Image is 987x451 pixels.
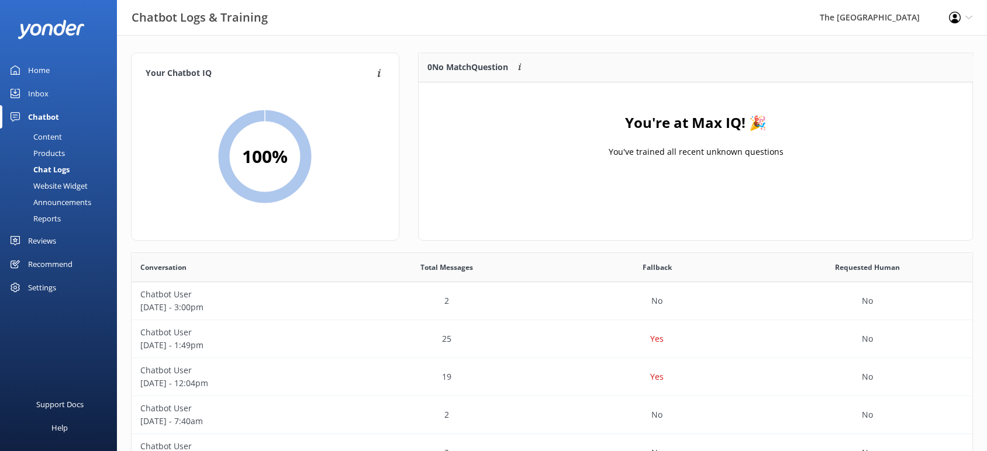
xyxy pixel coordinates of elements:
div: Chatbot [28,105,59,129]
div: Announcements [7,194,91,210]
p: No [651,294,662,307]
div: row [132,282,972,320]
div: Recommend [28,252,73,276]
p: [DATE] - 3:00pm [140,301,333,314]
p: No [651,408,662,421]
p: Chatbot User [140,364,333,377]
p: Chatbot User [140,288,333,301]
div: Inbox [28,82,49,105]
div: row [132,396,972,434]
span: Requested Human [835,262,900,273]
h4: You're at Max IQ! 🎉 [625,112,767,134]
p: [DATE] - 12:04pm [140,377,333,390]
h4: Your Chatbot IQ [146,67,374,80]
div: row [132,358,972,396]
div: Products [7,145,65,161]
a: Content [7,129,117,145]
div: Help [51,416,68,439]
div: Chat Logs [7,161,70,178]
img: yonder-white-logo.png [18,20,85,39]
p: [DATE] - 7:40am [140,415,333,428]
span: Total Messages [420,262,473,273]
span: Fallback [643,262,672,273]
div: Support Docs [36,393,84,416]
a: Products [7,145,117,161]
div: Website Widget [7,178,88,194]
p: Yes [650,332,664,345]
a: Chat Logs [7,161,117,178]
p: 2 [444,294,449,307]
h2: 100 % [242,143,288,171]
p: No [862,408,873,421]
div: Reviews [28,229,56,252]
p: 19 [442,370,451,383]
h3: Chatbot Logs & Training [132,8,268,27]
span: Conversation [140,262,187,273]
p: No [862,370,873,383]
p: 25 [442,332,451,345]
a: Reports [7,210,117,227]
div: Settings [28,276,56,299]
p: Chatbot User [140,402,333,415]
div: Home [28,58,50,82]
div: row [132,320,972,358]
p: 2 [444,408,449,421]
p: 0 No Match Question [427,61,508,74]
div: Reports [7,210,61,227]
p: Yes [650,370,664,383]
p: You've trained all recent unknown questions [608,145,783,158]
p: No [862,294,873,307]
p: [DATE] - 1:49pm [140,339,333,352]
p: Chatbot User [140,326,333,339]
div: grid [419,82,973,199]
a: Website Widget [7,178,117,194]
p: No [862,332,873,345]
div: Content [7,129,62,145]
a: Announcements [7,194,117,210]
